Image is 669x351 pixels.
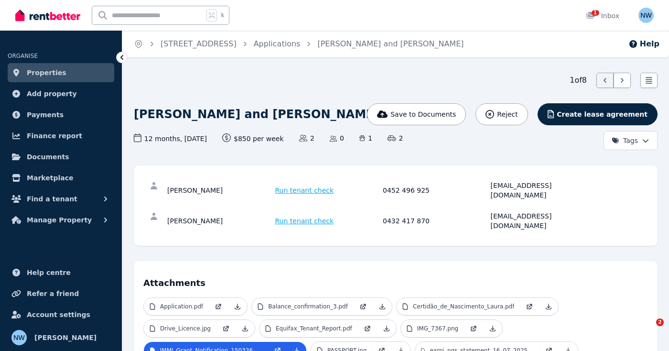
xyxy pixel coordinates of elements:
span: 0 [330,133,344,143]
span: Run tenant check [275,186,334,195]
div: [PERSON_NAME] [167,181,272,200]
button: Manage Property [8,210,114,230]
div: 0432 417 870 [383,211,488,230]
a: Help centre [8,263,114,282]
p: Application.pdf [160,303,203,310]
div: 0452 496 925 [383,181,488,200]
a: Download Attachment [236,320,255,337]
a: Certidão_de_Nascimento_Laura.pdf [397,298,520,315]
span: ORGANISE [8,53,38,59]
button: Find a tenant [8,189,114,208]
a: Open in new Tab [209,298,228,315]
a: Download Attachment [228,298,247,315]
button: Reject [475,103,528,125]
a: Refer a friend [8,284,114,303]
a: Payments [8,105,114,124]
a: Add property [8,84,114,103]
a: Download Attachment [377,320,396,337]
nav: Breadcrumb [122,31,475,57]
a: Drive_Licence.jpg [144,320,216,337]
div: [EMAIL_ADDRESS][DOMAIN_NAME] [491,211,596,230]
span: 1 [592,10,599,16]
a: Download Attachment [373,298,392,315]
span: 1 of 8 [570,75,587,86]
a: Equifax_Tenant_Report.pdf [259,320,358,337]
h4: Attachments [143,271,648,290]
span: Payments [27,109,64,121]
a: [PERSON_NAME] and [PERSON_NAME] [317,39,464,48]
img: Nicole Welch [11,330,27,345]
a: Application.pdf [144,298,209,315]
span: 2 [299,133,314,143]
p: IMG_7367.png [417,325,458,332]
span: Finance report [27,130,82,142]
a: Balance_confirmation_3.pdf [252,298,354,315]
span: Create lease agreement [557,110,647,119]
a: Account settings [8,305,114,324]
a: Open in new Tab [358,320,377,337]
span: Marketplace [27,172,73,184]
a: Properties [8,63,114,82]
a: Marketplace [8,168,114,187]
span: Documents [27,151,69,163]
a: Open in new Tab [216,320,236,337]
span: Tags [612,136,638,145]
div: [EMAIL_ADDRESS][DOMAIN_NAME] [491,181,596,200]
p: Equifax_Tenant_Report.pdf [276,325,352,332]
a: Applications [254,39,301,48]
span: Properties [27,67,66,78]
span: k [221,11,224,19]
p: Balance_confirmation_3.pdf [268,303,348,310]
span: Find a tenant [27,193,77,205]
a: Open in new Tab [520,298,539,315]
p: Drive_Licence.jpg [160,325,211,332]
img: RentBetter [15,8,80,22]
a: IMG_7367.png [401,320,464,337]
a: Open in new Tab [464,320,483,337]
span: 12 months , [DATE] [134,133,207,143]
span: Add property [27,88,77,99]
button: Save to Documents [367,103,466,125]
span: 2 [388,133,403,143]
iframe: Intercom live chat [637,318,659,341]
p: Certidão_de_Nascimento_Laura.pdf [413,303,515,310]
span: Help centre [27,267,71,278]
img: Nicole Welch [638,8,654,23]
a: Finance report [8,126,114,145]
span: [PERSON_NAME] [34,332,97,343]
a: Download Attachment [483,320,502,337]
button: Tags [604,131,658,150]
a: [STREET_ADDRESS] [161,39,237,48]
a: Download Attachment [539,298,558,315]
h1: [PERSON_NAME] and [PERSON_NAME] [134,107,379,122]
span: Save to Documents [390,110,456,119]
span: Run tenant check [275,216,334,226]
a: Documents [8,147,114,166]
span: Reject [497,110,518,119]
span: 1 [359,133,372,143]
a: Open in new Tab [354,298,373,315]
span: Account settings [27,309,90,320]
div: Inbox [586,11,619,21]
div: [PERSON_NAME] [167,211,272,230]
span: 2 [656,318,664,326]
button: Help [628,38,659,50]
span: Manage Property [27,214,92,226]
button: Create lease agreement [538,103,658,125]
span: $850 per week [222,133,284,143]
span: Refer a friend [27,288,79,299]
